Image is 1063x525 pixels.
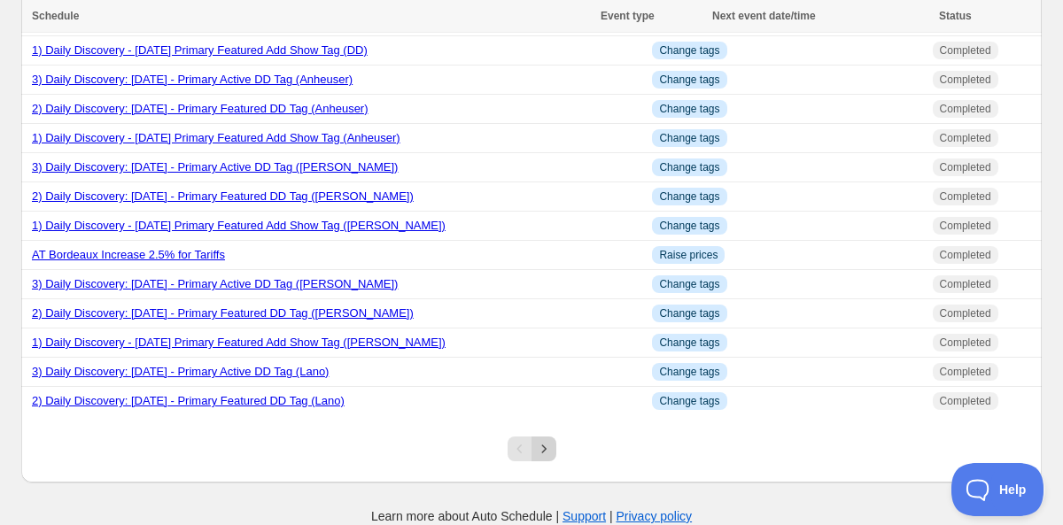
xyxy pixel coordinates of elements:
[32,189,414,203] a: 2) Daily Discovery: [DATE] - Primary Featured DD Tag ([PERSON_NAME])
[659,365,719,379] span: Change tags
[940,219,991,233] span: Completed
[940,277,991,291] span: Completed
[940,43,991,58] span: Completed
[940,336,991,350] span: Completed
[659,73,719,87] span: Change tags
[508,436,556,461] nav: Pagination
[940,102,991,116] span: Completed
[940,131,991,145] span: Completed
[563,509,606,523] a: Support
[659,189,719,204] span: Change tags
[659,43,719,58] span: Change tags
[940,394,991,408] span: Completed
[32,102,369,115] a: 2) Daily Discovery: [DATE] - Primary Featured DD Tag (Anheuser)
[32,365,329,378] a: 3) Daily Discovery: [DATE] - Primary Active DD Tag (Lano)
[940,189,991,204] span: Completed
[659,102,719,116] span: Change tags
[32,131,400,144] a: 1) Daily Discovery - [DATE] Primary Featured Add Show Tag (Anheuser)
[371,507,692,525] p: Learn more about Auto Schedule | |
[32,10,79,22] span: Schedule
[659,219,719,233] span: Change tags
[940,306,991,320] span: Completed
[531,436,556,461] button: Next
[659,306,719,320] span: Change tags
[32,336,446,349] a: 1) Daily Discovery - [DATE] Primary Featured Add Show Tag ([PERSON_NAME])
[32,394,345,407] a: 2) Daily Discovery: [DATE] - Primary Featured DD Tag (Lano)
[32,43,368,57] a: 1) Daily Discovery - [DATE] Primary Featured Add Show Tag (DD)
[32,306,414,320] a: 2) Daily Discovery: [DATE] - Primary Featured DD Tag ([PERSON_NAME])
[940,160,991,174] span: Completed
[601,10,655,22] span: Event type
[617,509,693,523] a: Privacy policy
[712,10,816,22] span: Next event date/time
[32,248,225,261] a: AT Bordeaux Increase 2.5% for Tariffs
[659,248,718,262] span: Raise prices
[32,160,398,174] a: 3) Daily Discovery: [DATE] - Primary Active DD Tag ([PERSON_NAME])
[32,73,353,86] a: 3) Daily Discovery: [DATE] - Primary Active DD Tag (Anheuser)
[951,463,1045,516] iframe: Toggle Customer Support
[659,336,719,350] span: Change tags
[940,248,991,262] span: Completed
[659,131,719,145] span: Change tags
[939,10,972,22] span: Status
[32,219,446,232] a: 1) Daily Discovery - [DATE] Primary Featured Add Show Tag ([PERSON_NAME])
[659,277,719,291] span: Change tags
[659,160,719,174] span: Change tags
[940,73,991,87] span: Completed
[940,365,991,379] span: Completed
[32,277,398,290] a: 3) Daily Discovery: [DATE] - Primary Active DD Tag ([PERSON_NAME])
[659,394,719,408] span: Change tags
